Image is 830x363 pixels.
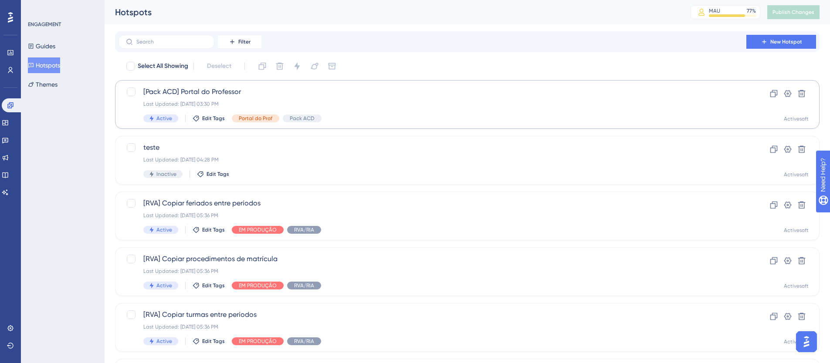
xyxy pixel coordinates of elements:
[767,5,820,19] button: Publish Changes
[143,323,722,330] div: Last Updated: [DATE] 05:36 PM
[199,58,239,74] button: Deselect
[14,70,136,87] div: ah agora vi aqui em baixo os 345, desculpe
[31,200,167,228] div: teve também as pesquisas feitas no campo de busca
[7,267,167,282] textarea: Envie uma mensagem...
[28,77,58,92] button: Themes
[156,338,172,345] span: Active
[153,3,169,19] div: Fechar
[7,235,143,262] div: Obrigada! Vou verificar com nosso time técnico sobre isso.
[6,3,22,20] button: go back
[143,156,722,163] div: Last Updated: [DATE] 04:28 PM
[202,226,225,233] span: Edit Tags
[218,35,261,49] button: Filter
[149,282,163,296] button: Enviar mensagem…
[202,338,225,345] span: Edit Tags
[28,57,60,73] button: Hotspots
[143,87,722,97] span: [Pack ACD] Portal do Professor
[136,3,153,20] button: Início
[202,115,225,122] span: Edit Tags
[197,171,229,178] button: Edit Tags
[143,142,722,153] span: teste
[770,38,802,45] span: New Hotspot
[294,338,314,345] span: RVA/RIA
[42,11,119,20] p: Ativo(a) nos últimos 15min
[709,7,720,14] div: MAU
[7,200,167,235] div: Design diz…
[784,227,809,234] div: Activesoft
[7,65,167,99] div: Diênifer diz…
[7,235,167,269] div: Diênifer diz…
[793,329,820,355] iframe: UserGuiding AI Assistant Launcher
[7,65,143,92] div: ah agora vi aqui em baixo os 345, desculpe
[290,115,315,122] span: Pack ACD
[14,240,136,257] div: Obrigada! Vou verificar com nosso time técnico sobre isso.
[41,285,48,292] button: Carregar anexo
[202,282,225,289] span: Edit Tags
[80,246,95,261] button: Scroll to bottom
[238,38,251,45] span: Filter
[42,4,70,11] h1: Diênifer
[239,226,277,233] span: EM PRODUÇÃO
[28,21,61,28] div: ENGAGEMENT
[239,282,277,289] span: EM PRODUÇÃO
[7,99,167,200] div: Design diz…
[143,198,722,208] span: [RVA] Copiar feriados entre períodos
[55,285,62,292] button: Start recording
[143,268,722,275] div: Last Updated: [DATE] 05:36 PM
[115,6,669,18] div: Hotspots
[239,115,272,122] span: Portal do Prof
[207,171,229,178] span: Edit Tags
[14,285,20,292] button: Seletor de emoji
[294,226,314,233] span: RVA/RIA
[27,285,34,292] button: Seletor de Gif
[239,338,277,345] span: EM PRODUÇÃO
[38,205,160,222] div: teve também as pesquisas feitas no campo de busca
[143,101,722,108] div: Last Updated: [DATE] 03:30 PM
[193,226,225,233] button: Edit Tags
[136,39,207,45] input: Search
[772,9,814,16] span: Publish Changes
[143,254,722,264] span: [RVA] Copiar procedimentos de matrícula
[156,226,172,233] span: Active
[156,171,176,178] span: Inactive
[156,282,172,289] span: Active
[784,171,809,178] div: Activesoft
[746,35,816,49] button: New Hotspot
[28,38,55,54] button: Guides
[294,282,314,289] span: RVA/RIA
[193,282,225,289] button: Edit Tags
[193,115,225,122] button: Edit Tags
[143,309,722,320] span: [RVA] Copiar turmas entre períodos
[747,7,756,14] div: 77 %
[784,282,809,289] div: Activesoft
[89,245,96,252] span: Scroll badge
[207,61,231,71] span: Deselect
[193,338,225,345] button: Edit Tags
[143,212,722,219] div: Last Updated: [DATE] 05:36 PM
[25,5,39,19] img: Profile image for Diênifer
[156,115,172,122] span: Active
[784,338,809,345] div: Activesoft
[784,115,809,122] div: Activesoft
[20,2,54,13] span: Need Help?
[138,61,188,71] span: Select All Showing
